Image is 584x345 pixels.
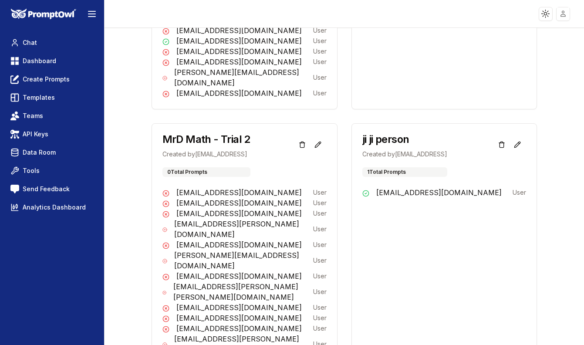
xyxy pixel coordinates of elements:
[176,313,302,323] p: [EMAIL_ADDRESS][DOMAIN_NAME]
[362,134,447,145] h3: ji ji person
[23,57,56,65] span: Dashboard
[176,240,302,250] p: [EMAIL_ADDRESS][DOMAIN_NAME]
[162,150,250,159] p: Created by [EMAIL_ADDRESS]
[7,90,97,105] a: Templates
[23,112,43,120] span: Teams
[362,150,447,159] p: Created by [EMAIL_ADDRESS]
[176,36,302,46] p: [EMAIL_ADDRESS][DOMAIN_NAME]
[313,287,327,296] p: User
[176,302,302,313] p: [EMAIL_ADDRESS][DOMAIN_NAME]
[23,166,40,175] span: Tools
[7,126,97,142] a: API Keys
[176,187,302,198] p: [EMAIL_ADDRESS][DOMAIN_NAME]
[174,250,313,271] p: [PERSON_NAME][EMAIL_ADDRESS][DOMAIN_NAME]
[7,163,97,179] a: Tools
[313,272,327,281] p: User
[557,7,570,20] img: placeholder-user.jpg
[313,188,327,197] p: User
[176,208,302,219] p: [EMAIL_ADDRESS][DOMAIN_NAME]
[162,167,250,177] div: 0 Total Prompts
[23,203,86,212] span: Analytics Dashboard
[176,323,302,334] p: [EMAIL_ADDRESS][DOMAIN_NAME]
[7,145,97,160] a: Data Room
[23,75,70,84] span: Create Prompts
[23,130,48,139] span: API Keys
[376,187,502,198] p: [EMAIL_ADDRESS][DOMAIN_NAME]
[362,167,447,177] div: 1 Total Prompts
[313,47,327,56] p: User
[176,88,302,98] p: [EMAIL_ADDRESS][DOMAIN_NAME]
[10,185,19,193] img: feedback
[313,256,327,265] p: User
[7,35,97,51] a: Chat
[173,281,313,302] p: [EMAIL_ADDRESS][PERSON_NAME][PERSON_NAME][DOMAIN_NAME]
[513,188,526,197] p: User
[174,67,313,88] p: [PERSON_NAME][EMAIL_ADDRESS][DOMAIN_NAME]
[313,37,327,45] p: User
[313,26,327,35] p: User
[23,38,37,47] span: Chat
[23,185,70,193] span: Send Feedback
[313,89,327,98] p: User
[7,71,97,87] a: Create Prompts
[7,108,97,124] a: Teams
[23,148,56,157] span: Data Room
[7,53,97,69] a: Dashboard
[313,240,327,249] p: User
[11,9,76,20] img: PromptOwl
[176,271,302,281] p: [EMAIL_ADDRESS][DOMAIN_NAME]
[7,181,97,197] a: Send Feedback
[313,303,327,312] p: User
[313,314,327,322] p: User
[313,57,327,66] p: User
[313,209,327,218] p: User
[313,73,327,82] p: User
[162,134,250,145] h3: MrD Math - Trial 2
[176,46,302,57] p: [EMAIL_ADDRESS][DOMAIN_NAME]
[7,200,97,215] a: Analytics Dashboard
[313,225,327,233] p: User
[313,324,327,333] p: User
[313,199,327,207] p: User
[176,198,302,208] p: [EMAIL_ADDRESS][DOMAIN_NAME]
[176,57,302,67] p: [EMAIL_ADDRESS][DOMAIN_NAME]
[174,219,313,240] p: [EMAIL_ADDRESS][PERSON_NAME][DOMAIN_NAME]
[176,25,302,36] p: [EMAIL_ADDRESS][DOMAIN_NAME]
[23,93,55,102] span: Templates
